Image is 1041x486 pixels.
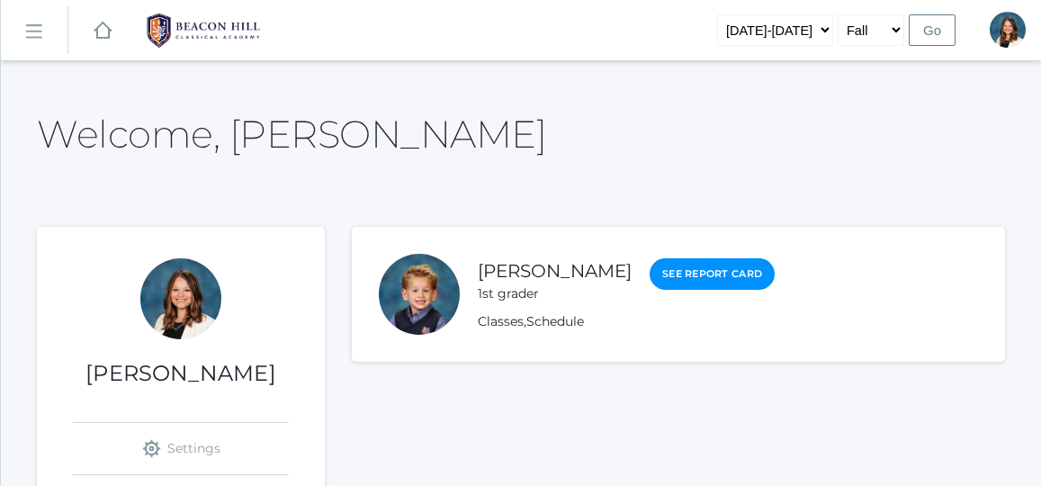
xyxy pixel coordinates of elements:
[37,113,546,155] h2: Welcome, [PERSON_NAME]
[526,313,584,329] a: Schedule
[136,8,271,53] img: BHCALogos-05-308ed15e86a5a0abce9b8dd61676a3503ac9727e845dece92d48e8588c001991.png
[478,312,775,331] div: ,
[140,258,221,339] div: Teresa Deutsch
[379,254,460,335] div: Nolan Alstot
[478,260,632,282] a: [PERSON_NAME]
[37,362,325,385] h1: [PERSON_NAME]
[73,423,289,474] a: Settings
[909,14,956,46] input: Go
[478,284,632,303] div: 1st grader
[650,258,775,290] a: See Report Card
[990,12,1026,48] div: Teresa Deutsch
[478,313,524,329] a: Classes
